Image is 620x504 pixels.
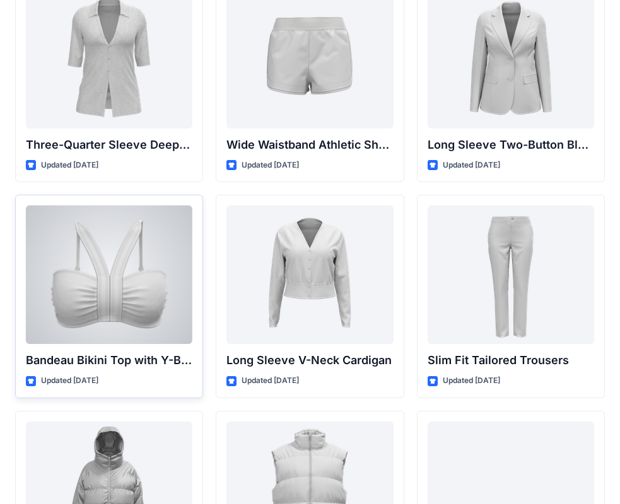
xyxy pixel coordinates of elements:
[226,205,393,344] a: Long Sleeve V-Neck Cardigan
[26,136,192,154] p: Three-Quarter Sleeve Deep V-Neck Button-Down Top
[242,374,299,387] p: Updated [DATE]
[226,136,393,154] p: Wide Waistband Athletic Shorts
[242,159,299,172] p: Updated [DATE]
[428,136,594,154] p: Long Sleeve Two-Button Blazer with Flap Pockets
[26,205,192,344] a: Bandeau Bikini Top with Y-Back Straps and Stitch Detail
[26,352,192,369] p: Bandeau Bikini Top with Y-Back Straps and Stitch Detail
[41,374,98,387] p: Updated [DATE]
[428,205,594,344] a: Slim Fit Tailored Trousers
[443,374,500,387] p: Updated [DATE]
[428,352,594,369] p: Slim Fit Tailored Trousers
[443,159,500,172] p: Updated [DATE]
[226,352,393,369] p: Long Sleeve V-Neck Cardigan
[41,159,98,172] p: Updated [DATE]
